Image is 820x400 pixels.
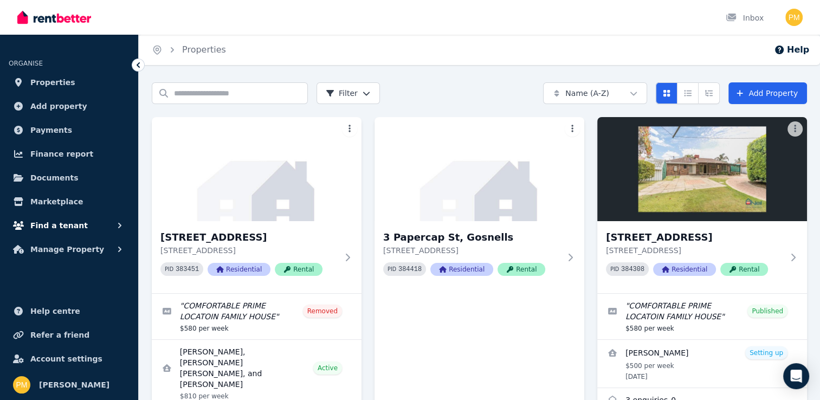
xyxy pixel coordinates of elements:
[9,119,130,141] a: Payments
[152,117,361,293] a: 3 Ballycastle Loop, Canning Vale[STREET_ADDRESS][STREET_ADDRESS]PID 383451ResidentialRental
[656,82,720,104] div: View options
[787,121,803,137] button: More options
[606,230,783,245] h3: [STREET_ADDRESS]
[375,117,584,221] img: 3 Papercap St, Gosnells
[9,215,130,236] button: Find a tenant
[498,263,545,276] span: Rental
[30,100,87,113] span: Add property
[9,60,43,67] span: ORGANISE
[565,88,609,99] span: Name (A-Z)
[621,266,644,273] code: 384308
[9,191,130,212] a: Marketplace
[9,95,130,117] a: Add property
[774,43,809,56] button: Help
[383,230,560,245] h3: 3 Papercap St, Gosnells
[597,294,807,339] a: Edit listing: COMFORTABLE PRIME LOCATOIN FAMILY HOUSE
[165,266,173,272] small: PID
[606,245,783,256] p: [STREET_ADDRESS]
[30,243,104,256] span: Manage Property
[388,266,396,272] small: PID
[653,263,716,276] span: Residential
[9,238,130,260] button: Manage Property
[30,305,80,318] span: Help centre
[9,348,130,370] a: Account settings
[543,82,647,104] button: Name (A-Z)
[275,263,322,276] span: Rental
[597,340,807,388] a: View details for Leisha Knudsen
[30,195,83,208] span: Marketplace
[30,328,89,341] span: Refer a friend
[565,121,580,137] button: More options
[30,124,72,137] span: Payments
[656,82,677,104] button: Card view
[398,266,422,273] code: 384418
[317,82,380,104] button: Filter
[30,352,102,365] span: Account settings
[30,147,93,160] span: Finance report
[13,376,30,393] img: patrick mariannan
[430,263,493,276] span: Residential
[17,9,91,25] img: RentBetter
[726,12,764,23] div: Inbox
[785,9,803,26] img: patrick mariannan
[326,88,358,99] span: Filter
[342,121,357,137] button: More options
[9,167,130,189] a: Documents
[383,245,560,256] p: [STREET_ADDRESS]
[39,378,109,391] span: [PERSON_NAME]
[30,76,75,89] span: Properties
[9,143,130,165] a: Finance report
[698,82,720,104] button: Expanded list view
[677,82,699,104] button: Compact list view
[9,72,130,93] a: Properties
[597,117,807,293] a: 16 Mandarin Way, Seville Grove[STREET_ADDRESS][STREET_ADDRESS]PID 384308ResidentialRental
[597,117,807,221] img: 16 Mandarin Way, Seville Grove
[610,266,619,272] small: PID
[9,300,130,322] a: Help centre
[182,44,226,55] a: Properties
[30,171,79,184] span: Documents
[720,263,768,276] span: Rental
[152,294,361,339] a: Edit listing: COMFORTABLE PRIME LOCATOIN FAMILY HOUSE
[728,82,807,104] a: Add Property
[30,219,88,232] span: Find a tenant
[208,263,270,276] span: Residential
[375,117,584,293] a: 3 Papercap St, Gosnells3 Papercap St, Gosnells[STREET_ADDRESS]PID 384418ResidentialRental
[176,266,199,273] code: 383451
[139,35,239,65] nav: Breadcrumb
[152,117,361,221] img: 3 Ballycastle Loop, Canning Vale
[9,324,130,346] a: Refer a friend
[160,230,338,245] h3: [STREET_ADDRESS]
[160,245,338,256] p: [STREET_ADDRESS]
[783,363,809,389] div: Open Intercom Messenger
